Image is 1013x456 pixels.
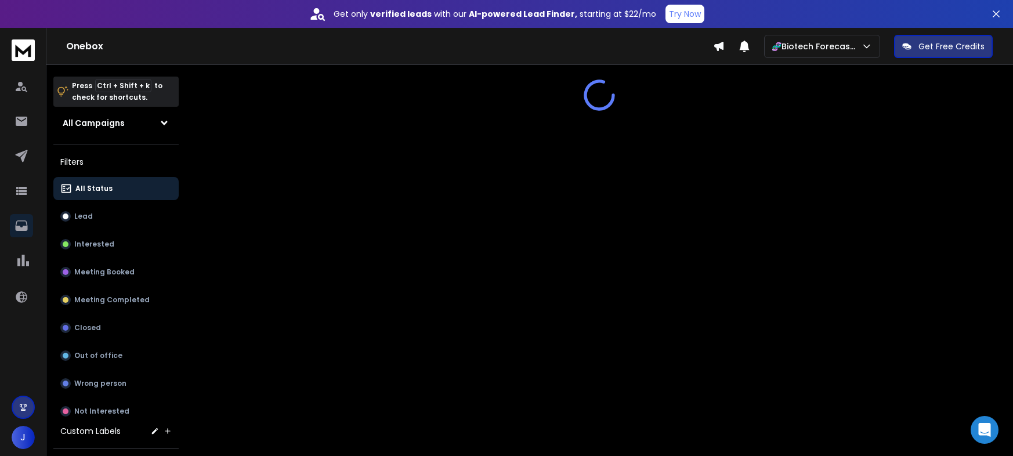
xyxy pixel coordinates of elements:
[53,344,179,367] button: Out of office
[53,260,179,284] button: Meeting Booked
[60,425,121,437] h3: Custom Labels
[53,205,179,228] button: Lead
[53,233,179,256] button: Interested
[665,5,704,23] button: Try Now
[74,267,135,277] p: Meeting Booked
[53,154,179,170] h3: Filters
[95,79,151,92] span: Ctrl + Shift + k
[74,295,150,305] p: Meeting Completed
[74,379,126,388] p: Wrong person
[72,80,162,103] p: Press to check for shortcuts.
[75,184,113,193] p: All Status
[53,400,179,423] button: Not Interested
[12,426,35,449] button: J
[74,351,122,360] p: Out of office
[53,316,179,339] button: Closed
[74,212,93,221] p: Lead
[772,41,861,52] p: 🧬Biotech Forecasts
[12,39,35,61] img: logo
[66,39,713,53] h1: Onebox
[53,288,179,312] button: Meeting Completed
[669,8,701,20] p: Try Now
[74,323,101,332] p: Closed
[894,35,993,58] button: Get Free Credits
[53,177,179,200] button: All Status
[53,111,179,135] button: All Campaigns
[74,240,114,249] p: Interested
[334,8,656,20] p: Get only with our starting at $22/mo
[918,41,985,52] p: Get Free Credits
[74,407,129,416] p: Not Interested
[63,117,125,129] h1: All Campaigns
[469,8,577,20] strong: AI-powered Lead Finder,
[971,416,998,444] div: Open Intercom Messenger
[370,8,432,20] strong: verified leads
[53,372,179,395] button: Wrong person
